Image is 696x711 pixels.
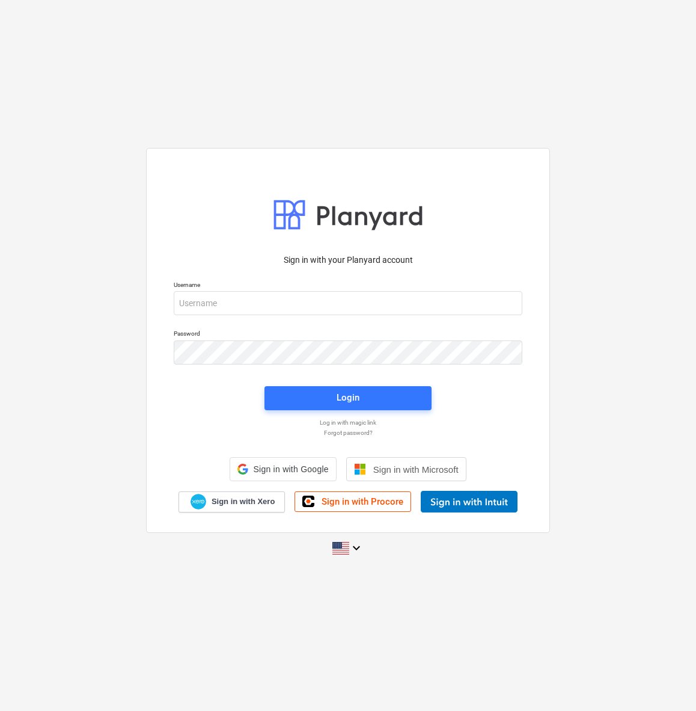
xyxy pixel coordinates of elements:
input: Username [174,291,522,315]
a: Sign in with Procore [295,491,411,512]
p: Username [174,281,522,291]
i: keyboard_arrow_down [349,541,364,555]
span: Sign in with Xero [212,496,275,507]
a: Sign in with Xero [179,491,285,512]
span: Sign in with Google [253,464,328,474]
button: Login [264,386,432,410]
p: Sign in with your Planyard account [174,254,522,266]
img: Microsoft logo [354,463,366,475]
div: Sign in with Google [230,457,336,481]
a: Log in with magic link [168,419,528,426]
span: Sign in with Procore [322,496,403,507]
div: Login [337,390,359,405]
a: Forgot password? [168,429,528,437]
img: Xero logo [191,494,206,510]
span: Sign in with Microsoft [373,464,459,475]
p: Password [174,330,522,340]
